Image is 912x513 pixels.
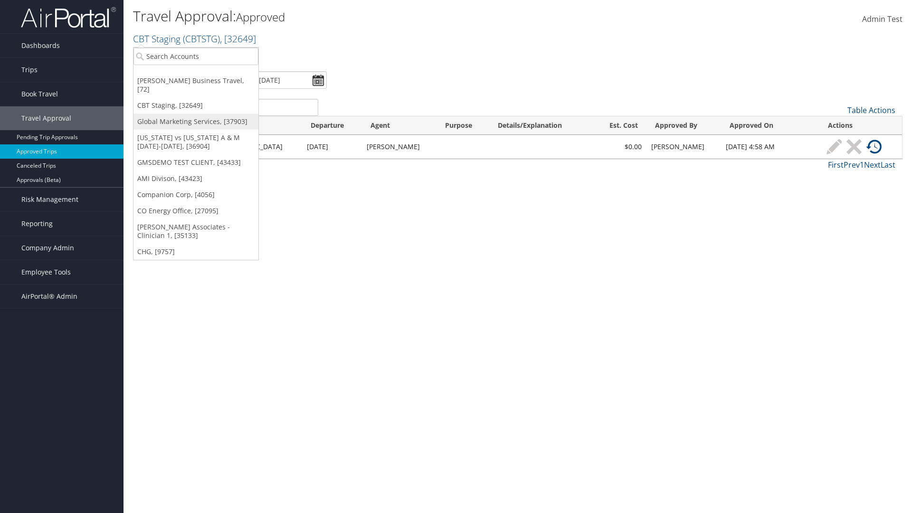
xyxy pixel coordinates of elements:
[21,58,38,82] span: Trips
[133,203,258,219] a: CO Energy Office, [27095]
[596,116,646,135] th: Est. Cost: activate to sort column ascending
[864,139,884,154] a: View History
[227,71,327,89] input: [DATE] - [DATE]
[646,116,721,135] th: Approved By: activate to sort column ascending
[133,50,646,62] p: Filter:
[824,139,844,154] a: Modify
[21,236,74,260] span: Company Admin
[21,285,77,308] span: AirPortal® Admin
[862,14,902,24] span: Admin Test
[847,105,895,115] a: Table Actions
[826,139,842,154] img: ta-modify-inactive.png
[437,116,489,135] th: Purpose
[183,32,220,45] span: ( CBTSTG )
[133,114,258,130] a: Global Marketing Services, [37903]
[21,212,53,236] span: Reporting
[596,135,646,159] td: $0.00
[133,97,258,114] a: CBT Staging, [32649]
[866,139,882,154] img: ta-history.png
[846,139,862,154] img: ta-cancel-inactive.png
[220,32,256,45] span: , [ 32649 ]
[721,135,819,159] td: [DATE] 4:58 AM
[864,160,881,170] a: Next
[828,160,844,170] a: First
[862,5,902,34] a: Admin Test
[362,116,437,135] th: Agent
[133,219,258,244] a: [PERSON_NAME] Associates - Clinician 1, [35133]
[844,160,860,170] a: Prev
[646,135,721,159] td: [PERSON_NAME]
[21,106,71,130] span: Travel Approval
[302,135,362,159] td: [DATE]
[489,116,596,135] th: Details/Explanation
[21,34,60,57] span: Dashboards
[133,47,258,65] input: Search Accounts
[302,116,362,135] th: Departure: activate to sort column ascending
[362,135,437,159] td: [PERSON_NAME]
[133,130,258,154] a: [US_STATE] vs [US_STATE] A & M [DATE]-[DATE], [36904]
[133,6,646,26] h1: Travel Approval:
[721,116,819,135] th: Approved On: activate to sort column ascending
[844,139,864,154] a: Cancel
[21,82,58,106] span: Book Travel
[21,6,116,28] img: airportal-logo.png
[133,73,258,97] a: [PERSON_NAME] Business Travel, [72]
[819,116,902,135] th: Actions
[133,244,258,260] a: CHG, [9757]
[133,187,258,203] a: Companion Corp, [4056]
[860,160,864,170] a: 1
[21,188,78,211] span: Risk Management
[133,154,258,171] a: GMSDEMO TEST CLIENT, [43433]
[21,260,71,284] span: Employee Tools
[881,160,895,170] a: Last
[236,9,285,25] small: Approved
[133,32,256,45] a: CBT Staging
[133,171,258,187] a: AMI Divison, [43423]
